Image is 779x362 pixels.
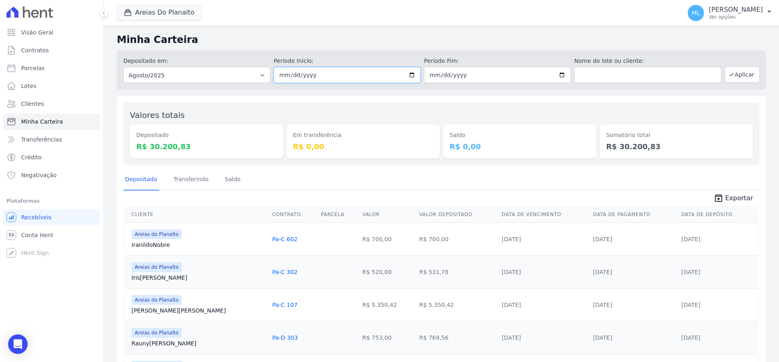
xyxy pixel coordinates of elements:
[125,206,269,223] th: Cliente
[117,5,201,20] button: Areias Do Planalto
[593,302,612,308] a: [DATE]
[3,42,100,58] a: Contratos
[416,223,498,255] td: R$ 700,00
[21,153,42,161] span: Crédito
[416,321,498,354] td: R$ 769,56
[359,223,416,255] td: R$ 700,00
[450,141,590,152] dd: R$ 0,00
[123,58,168,64] label: Depositado em:
[136,131,277,139] dt: Depositado
[21,100,44,108] span: Clientes
[692,10,700,16] span: ML
[3,96,100,112] a: Clientes
[21,171,57,179] span: Negativação
[3,131,100,148] a: Transferências
[21,28,54,36] span: Visão Geral
[714,193,723,203] i: unarchive
[3,60,100,76] a: Parcelas
[593,269,612,275] a: [DATE]
[502,236,521,242] a: [DATE]
[3,227,100,243] a: Conta Hent
[359,206,416,223] th: Valor
[130,110,185,120] label: Valores totais
[117,32,766,47] h2: Minha Carteira
[21,82,37,90] span: Lotes
[21,118,63,126] span: Minha Carteira
[3,167,100,183] a: Negativação
[21,231,53,239] span: Conta Hent
[8,334,28,354] div: Open Intercom Messenger
[223,169,242,191] a: Saldo
[359,255,416,288] td: R$ 520,00
[416,255,498,288] td: R$ 531,78
[131,295,182,305] span: Areias do Planalto
[416,288,498,321] td: R$ 5.350,42
[681,2,779,24] button: ML [PERSON_NAME] Ver opções
[131,328,182,338] span: Areias do Planalto
[318,206,359,223] th: Parcela
[502,269,521,275] a: [DATE]
[606,131,747,139] dt: Somatório total
[725,66,760,83] button: Aplicar
[269,206,318,223] th: Contrato
[359,288,416,321] td: R$ 5.350,42
[499,206,590,223] th: Data de Vencimento
[606,141,747,152] dd: R$ 30.200,83
[21,135,62,144] span: Transferências
[21,46,49,54] span: Contratos
[21,213,52,221] span: Recebíveis
[136,141,277,152] dd: R$ 30.200,83
[123,169,159,191] a: Depositado
[3,114,100,130] a: Minha Carteira
[3,78,100,94] a: Lotes
[131,241,266,249] a: IranildoNobre
[3,209,100,225] a: Recebíveis
[707,193,760,205] a: unarchive Exportar
[21,64,45,72] span: Parcelas
[293,131,433,139] dt: Em transferência
[172,169,211,191] a: Transferindo
[593,236,612,242] a: [DATE]
[272,334,298,341] a: Pa-D 303
[678,206,758,223] th: Data de Depósito
[272,269,297,275] a: Pa-C 302
[725,193,753,203] span: Exportar
[416,206,498,223] th: Valor Depositado
[131,229,182,239] span: Areias do Planalto
[681,334,700,341] a: [DATE]
[131,274,266,282] a: Iris[PERSON_NAME]
[131,262,182,272] span: Areias do Planalto
[293,141,433,152] dd: R$ 0,00
[131,339,266,347] a: Rauny[PERSON_NAME]
[6,196,97,206] div: Plataformas
[681,302,700,308] a: [DATE]
[593,334,612,341] a: [DATE]
[359,321,416,354] td: R$ 753,00
[424,57,571,65] label: Período Fim:
[502,334,521,341] a: [DATE]
[450,131,590,139] dt: Saldo
[272,236,297,242] a: Pa-C 602
[3,24,100,41] a: Visão Geral
[3,149,100,165] a: Crédito
[502,302,521,308] a: [DATE]
[131,306,266,315] a: [PERSON_NAME][PERSON_NAME]
[709,6,763,14] p: [PERSON_NAME]
[574,57,721,65] label: Nome do lote ou cliente:
[590,206,678,223] th: Data de Pagamento
[681,269,700,275] a: [DATE]
[681,236,700,242] a: [DATE]
[709,14,763,20] p: Ver opções
[272,302,297,308] a: Pa-C 107
[273,57,420,65] label: Período Inicío:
